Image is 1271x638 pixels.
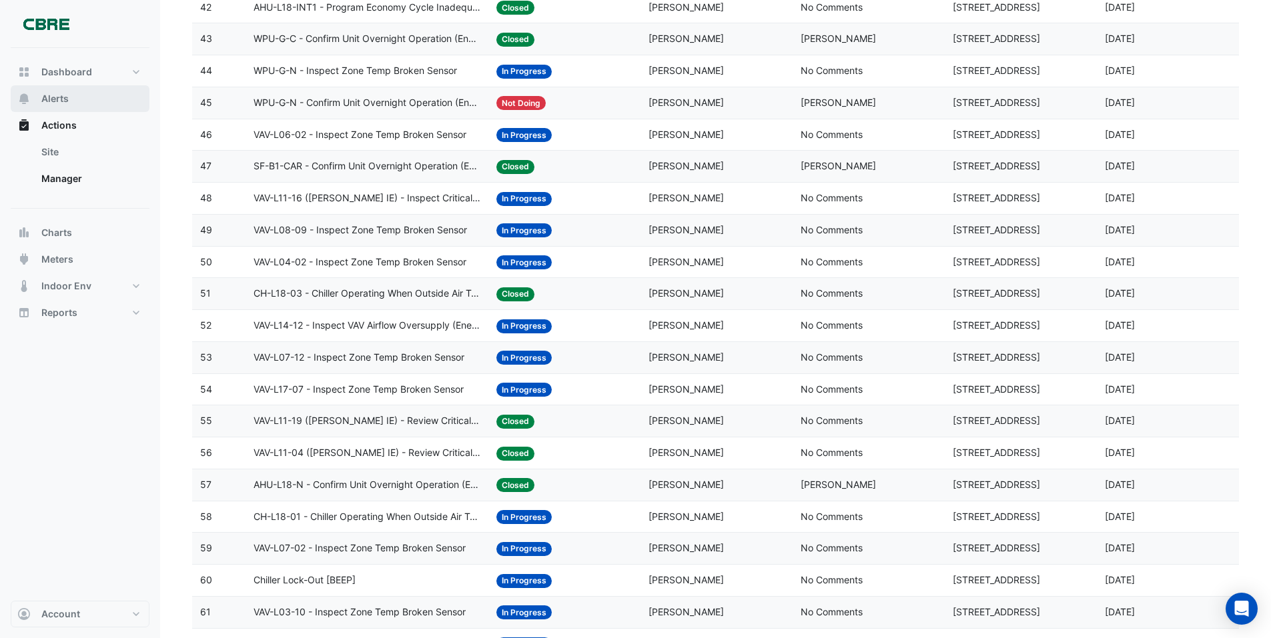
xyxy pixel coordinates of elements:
[649,224,724,235] span: [PERSON_NAME]
[496,574,552,588] span: In Progress
[200,511,212,522] span: 58
[649,192,724,203] span: [PERSON_NAME]
[649,65,724,76] span: [PERSON_NAME]
[11,601,149,627] button: Account
[254,445,481,461] span: VAV-L11-04 ([PERSON_NAME] IE) - Review Critical Sensor Outside Range
[953,606,1040,617] span: [STREET_ADDRESS]
[801,97,876,108] span: [PERSON_NAME]
[1105,606,1135,617] span: 2025-06-18T11:42:03.762
[496,319,552,333] span: In Progress
[17,279,31,293] app-icon: Indoor Env
[1105,287,1135,299] span: 2025-07-17T15:38:16.834
[801,574,863,585] span: No Comments
[801,511,863,522] span: No Comments
[649,319,724,331] span: [PERSON_NAME]
[801,606,863,617] span: No Comments
[254,127,466,143] span: VAV-L06-02 - Inspect Zone Temp Broken Sensor
[649,33,724,44] span: [PERSON_NAME]
[649,383,724,395] span: [PERSON_NAME]
[953,192,1040,203] span: [STREET_ADDRESS]
[254,350,464,365] span: VAV-L07-12 - Inspect Zone Temp Broken Sensor
[496,351,552,365] span: In Progress
[11,219,149,246] button: Charts
[496,255,552,269] span: In Progress
[649,542,724,553] span: [PERSON_NAME]
[41,253,73,266] span: Meters
[254,286,481,301] span: CH-L18-03 - Chiller Operating When Outside Air Temperature Is Low
[496,287,534,301] span: Closed
[1105,511,1135,522] span: 2025-06-23T10:24:52.025
[649,511,724,522] span: [PERSON_NAME]
[801,415,863,426] span: No Comments
[1105,542,1135,553] span: 2025-06-20T11:03:21.205
[801,287,863,299] span: No Comments
[11,299,149,326] button: Reports
[1105,129,1135,140] span: 2025-07-29T10:18:17.389
[254,63,457,79] span: WPU-G-N - Inspect Zone Temp Broken Sensor
[953,319,1040,331] span: [STREET_ADDRESS]
[496,192,552,206] span: In Progress
[953,129,1040,140] span: [STREET_ADDRESS]
[496,96,546,110] span: Not Doing
[649,129,724,140] span: [PERSON_NAME]
[649,574,724,585] span: [PERSON_NAME]
[41,119,77,132] span: Actions
[31,165,149,192] a: Manager
[200,606,211,617] span: 61
[41,607,80,621] span: Account
[953,1,1040,13] span: [STREET_ADDRESS]
[953,287,1040,299] span: [STREET_ADDRESS]
[1105,1,1135,13] span: 2025-08-21T10:19:38.021
[801,1,863,13] span: No Comments
[953,65,1040,76] span: [STREET_ADDRESS]
[496,415,534,429] span: Closed
[953,160,1040,171] span: [STREET_ADDRESS]
[953,351,1040,363] span: [STREET_ADDRESS]
[496,223,552,237] span: In Progress
[496,478,534,492] span: Closed
[41,306,77,319] span: Reports
[1105,415,1135,426] span: 2025-06-27T15:34:37.296
[254,605,466,620] span: VAV-L03-10 - Inspect Zone Temp Broken Sensor
[801,383,863,395] span: No Comments
[1105,351,1135,363] span: 2025-07-14T08:44:34.854
[17,253,31,266] app-icon: Meters
[953,511,1040,522] span: [STREET_ADDRESS]
[41,92,69,105] span: Alerts
[801,224,863,235] span: No Comments
[41,226,72,239] span: Charts
[953,256,1040,267] span: [STREET_ADDRESS]
[953,542,1040,553] span: [STREET_ADDRESS]
[200,129,212,140] span: 46
[1105,383,1135,395] span: 2025-07-09T12:11:00.071
[200,415,212,426] span: 55
[11,112,149,139] button: Actions
[953,479,1040,490] span: [STREET_ADDRESS]
[16,11,76,37] img: Company Logo
[17,119,31,132] app-icon: Actions
[649,351,724,363] span: [PERSON_NAME]
[801,256,863,267] span: No Comments
[200,97,212,108] span: 45
[1105,447,1135,458] span: 2025-06-27T15:34:21.703
[496,1,534,15] span: Closed
[953,447,1040,458] span: [STREET_ADDRESS]
[496,383,552,397] span: In Progress
[953,574,1040,585] span: [STREET_ADDRESS]
[200,33,212,44] span: 43
[649,287,724,299] span: [PERSON_NAME]
[496,65,552,79] span: In Progress
[200,319,211,331] span: 52
[801,319,863,331] span: No Comments
[1105,33,1135,44] span: 2025-08-21T10:19:29.877
[801,160,876,171] span: [PERSON_NAME]
[17,306,31,319] app-icon: Reports
[496,33,534,47] span: Closed
[11,59,149,85] button: Dashboard
[649,415,724,426] span: [PERSON_NAME]
[649,256,724,267] span: [PERSON_NAME]
[801,447,863,458] span: No Comments
[200,192,212,203] span: 48
[254,413,481,429] span: VAV-L11-19 ([PERSON_NAME] IE) - Review Critical Sensor Outside Range
[1105,192,1135,203] span: 2025-07-25T09:47:58.306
